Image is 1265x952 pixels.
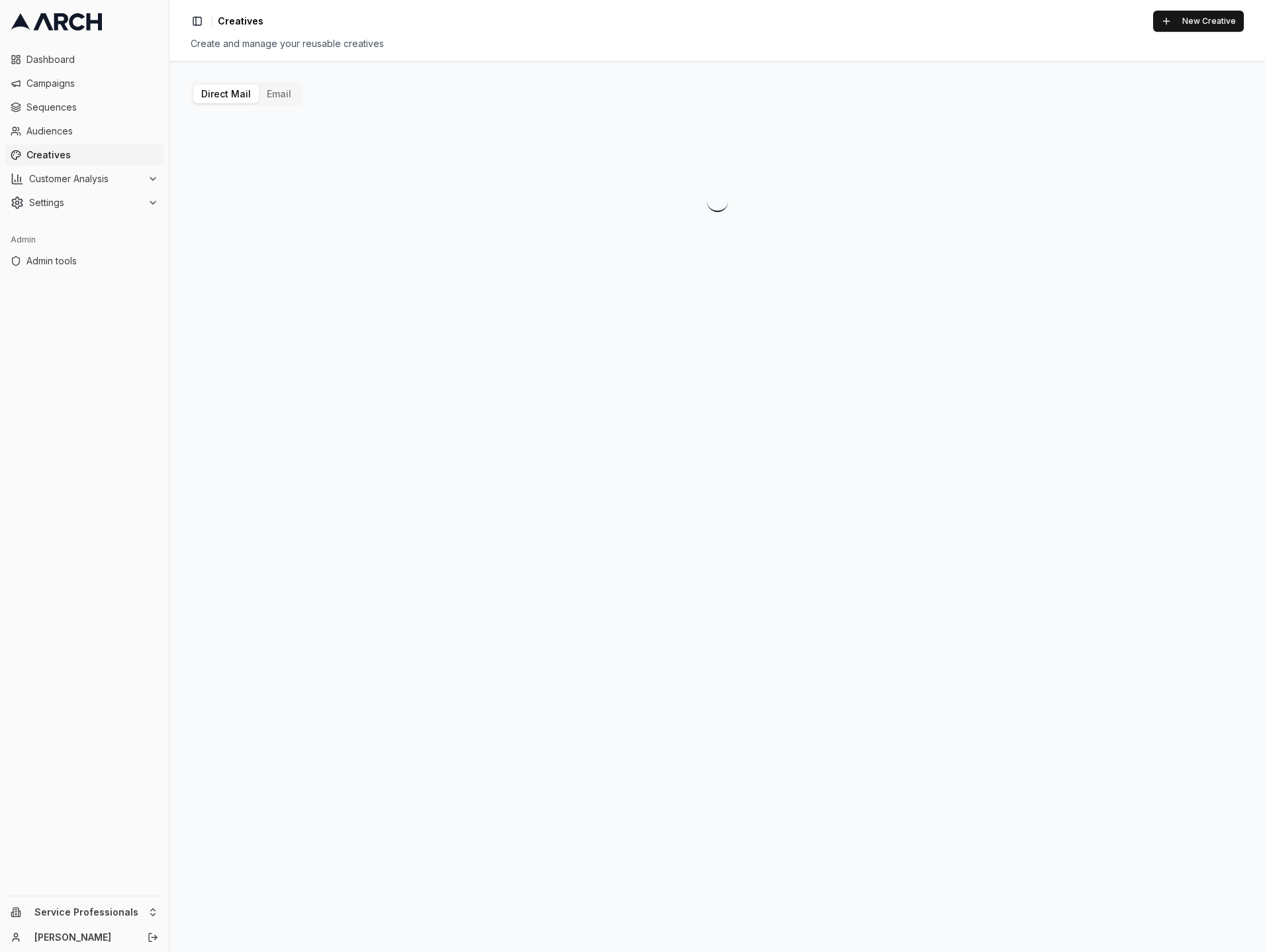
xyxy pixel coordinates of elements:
div: Create and manage your reusable creatives [191,37,1244,50]
a: [PERSON_NAME] [34,931,133,944]
a: Dashboard [5,49,164,70]
span: Customer Analysis [29,172,142,185]
a: Audiences [5,121,164,142]
span: Admin tools [26,254,158,268]
button: Email [259,85,299,103]
a: Creatives [5,144,164,166]
nav: breadcrumb [218,15,263,28]
div: Admin [5,229,164,250]
span: Dashboard [26,53,158,66]
span: Sequences [26,101,158,114]
span: Campaigns [26,77,158,90]
button: Settings [5,192,164,213]
span: Audiences [26,125,158,138]
button: Direct Mail [193,85,259,103]
a: Sequences [5,97,164,118]
span: Creatives [218,15,263,28]
button: Log out [144,928,162,947]
button: New Creative [1153,11,1244,32]
a: Admin tools [5,250,164,272]
a: Campaigns [5,73,164,94]
button: Customer Analysis [5,168,164,189]
button: Service Professionals [5,902,164,923]
span: Service Professionals [34,906,142,918]
span: Creatives [26,148,158,162]
span: Settings [29,196,142,209]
